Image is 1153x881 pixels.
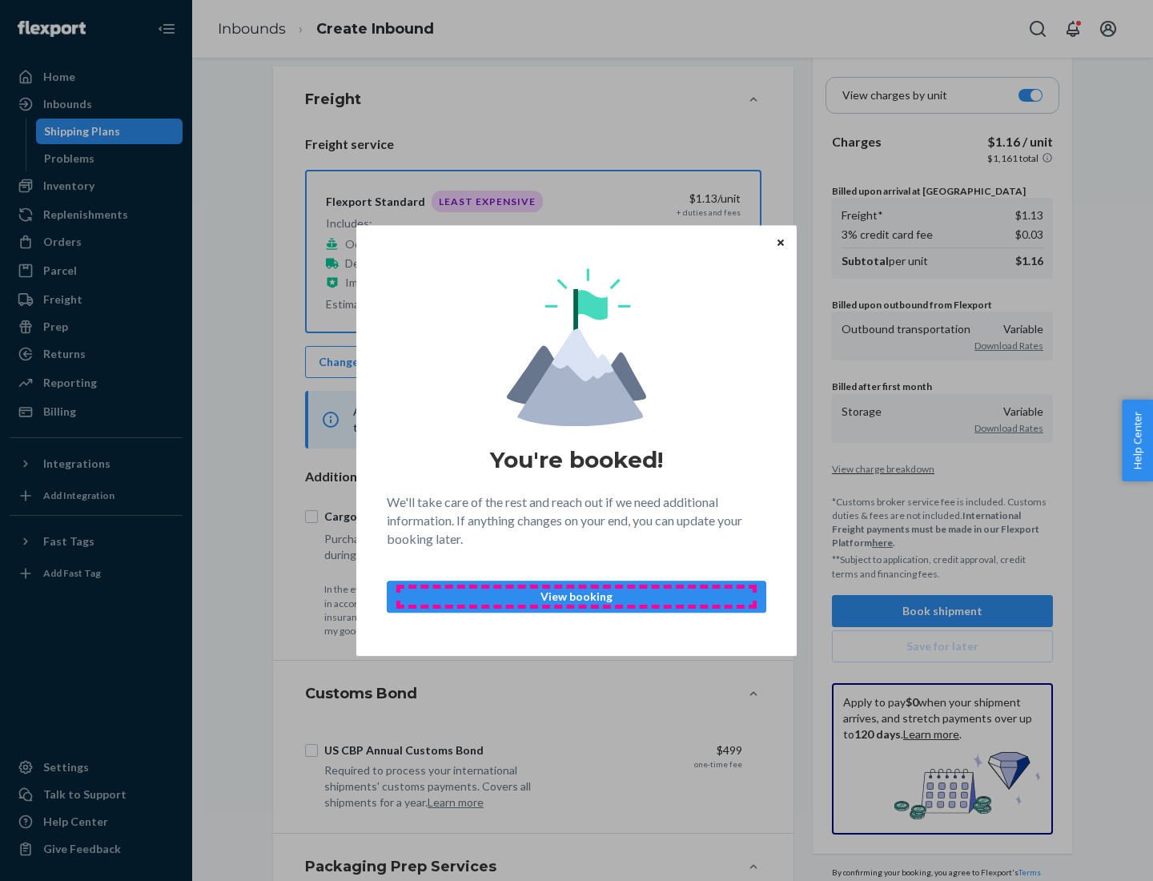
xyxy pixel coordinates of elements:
p: View booking [400,589,753,605]
button: View booking [387,581,766,613]
img: svg+xml,%3Csvg%20viewBox%3D%220%200%20174%20197%22%20fill%3D%22none%22%20xmlns%3D%22http%3A%2F%2F... [507,268,646,426]
p: We'll take care of the rest and reach out if we need additional information. If anything changes ... [387,493,766,549]
h1: You're booked! [490,445,663,474]
button: Close [773,233,789,251]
